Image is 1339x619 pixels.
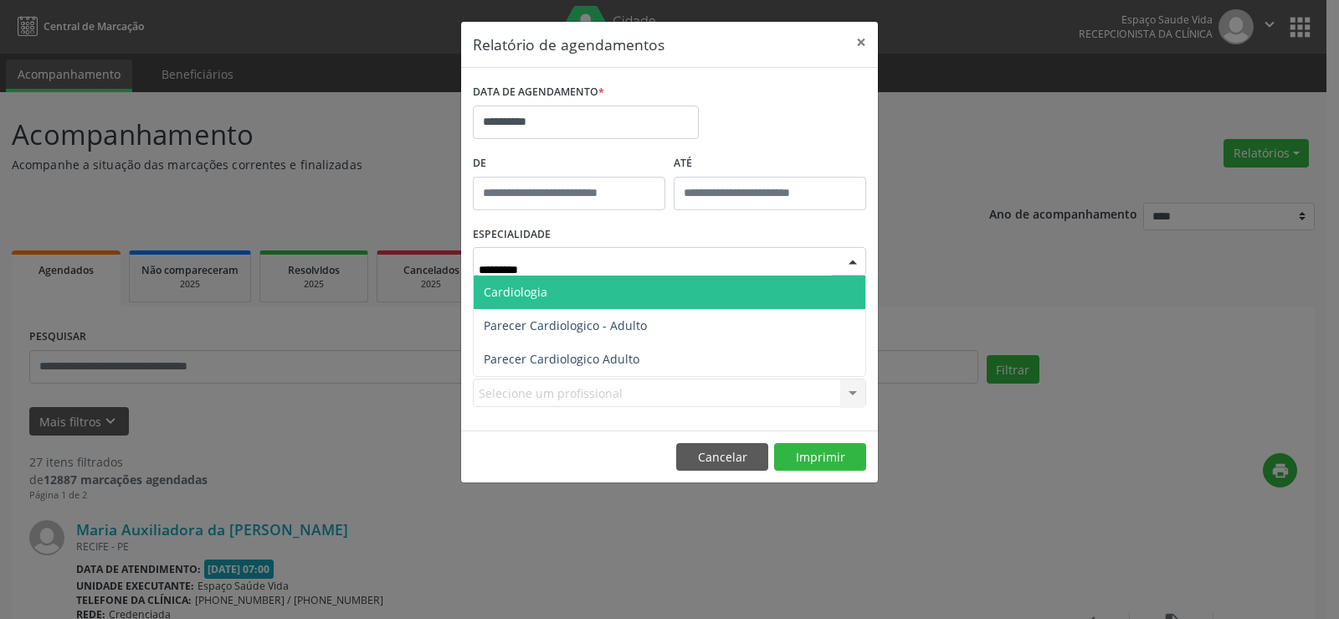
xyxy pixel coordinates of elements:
[484,317,647,333] span: Parecer Cardiologico - Adulto
[484,351,639,367] span: Parecer Cardiologico Adulto
[484,284,547,300] span: Cardiologia
[844,22,878,63] button: Close
[774,443,866,472] button: Imprimir
[674,151,866,177] label: ATÉ
[676,443,768,472] button: Cancelar
[473,151,665,177] label: De
[473,80,604,106] label: DATA DE AGENDAMENTO
[473,222,551,248] label: ESPECIALIDADE
[473,34,664,55] h5: Relatório de agendamentos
